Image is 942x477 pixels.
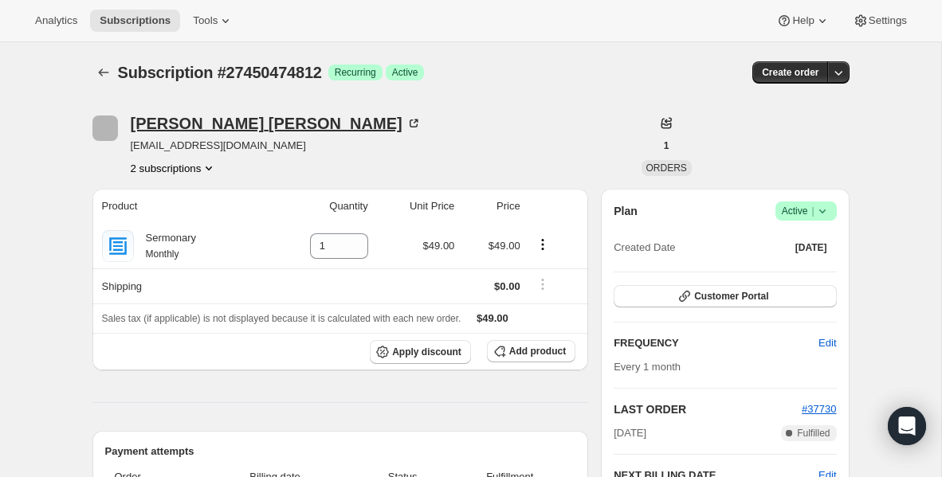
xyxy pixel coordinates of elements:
[423,240,455,252] span: $49.00
[811,205,814,217] span: |
[888,407,926,445] div: Open Intercom Messenger
[392,66,418,79] span: Active
[118,64,322,81] span: Subscription #27450474812
[614,425,646,441] span: [DATE]
[694,290,768,303] span: Customer Portal
[134,230,197,262] div: Sermonary
[92,115,118,141] span: Kenneth Leonard
[752,61,828,84] button: Create order
[183,10,243,32] button: Tools
[869,14,907,27] span: Settings
[614,203,638,219] h2: Plan
[373,189,460,224] th: Unit Price
[193,14,218,27] span: Tools
[786,237,837,259] button: [DATE]
[487,340,575,362] button: Add product
[646,162,687,174] span: ORDERS
[102,230,134,262] img: product img
[614,335,818,351] h2: FREQUENCY
[489,240,520,252] span: $49.00
[530,276,555,293] button: Shipping actions
[335,66,376,79] span: Recurring
[614,361,681,373] span: Every 1 month
[26,10,87,32] button: Analytics
[146,248,179,260] small: Monthly
[792,14,814,27] span: Help
[100,14,171,27] span: Subscriptions
[782,203,830,219] span: Active
[370,340,471,364] button: Apply discount
[809,330,846,356] button: Edit
[664,139,669,152] span: 1
[802,403,836,415] a: #37730
[459,189,524,224] th: Price
[654,135,679,157] button: 1
[795,241,827,254] span: [DATE]
[802,401,836,417] button: #37730
[614,240,675,256] span: Created Date
[477,312,508,324] span: $49.00
[105,444,576,459] h2: Payment attempts
[92,189,265,224] th: Product
[131,138,422,154] span: [EMAIL_ADDRESS][DOMAIN_NAME]
[762,66,818,79] span: Create order
[614,401,802,417] h2: LAST ORDER
[494,280,520,292] span: $0.00
[131,115,422,131] div: [PERSON_NAME] [PERSON_NAME]
[392,346,461,358] span: Apply discount
[509,345,566,358] span: Add product
[92,61,115,84] button: Subscriptions
[843,10,916,32] button: Settings
[92,268,265,303] th: Shipping
[90,10,180,32] button: Subscriptions
[131,160,218,176] button: Product actions
[797,427,830,440] span: Fulfilled
[102,313,461,324] span: Sales tax (if applicable) is not displayed because it is calculated with each new order.
[35,14,77,27] span: Analytics
[818,335,836,351] span: Edit
[265,189,373,224] th: Quantity
[767,10,839,32] button: Help
[530,236,555,253] button: Product actions
[614,285,836,307] button: Customer Portal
